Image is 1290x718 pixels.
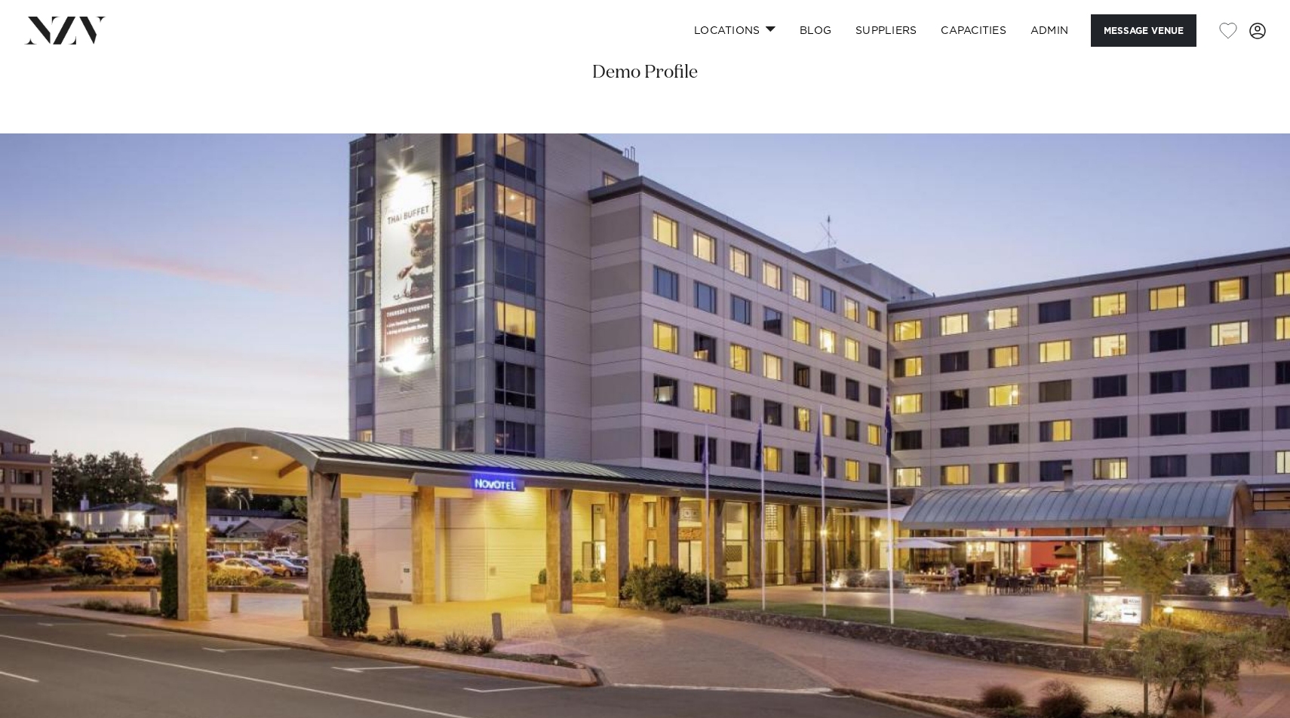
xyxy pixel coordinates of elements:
[24,17,106,44] img: nzv-logo.png
[843,14,929,47] a: SUPPLIERS
[1091,14,1196,47] button: Message Venue
[682,14,788,47] a: Locations
[1018,14,1080,47] a: ADMIN
[788,14,843,47] a: BLOG
[929,14,1018,47] a: Capacities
